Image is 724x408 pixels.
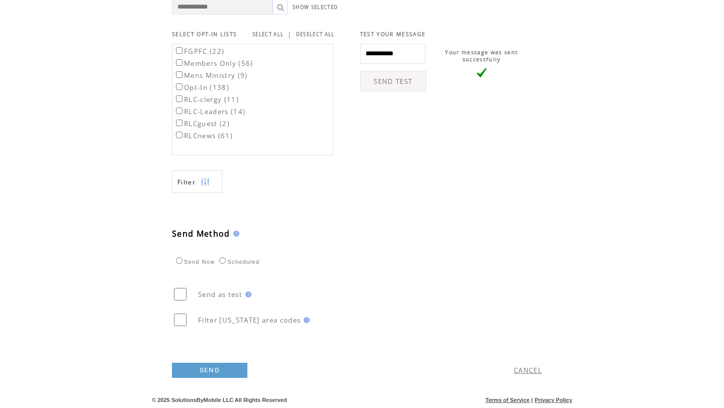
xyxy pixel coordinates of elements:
[534,397,572,403] a: Privacy Policy
[176,59,183,66] input: Members Only (56)
[252,31,284,38] a: SELECT ALL
[172,170,222,193] a: Filter
[172,363,247,378] a: SEND
[242,291,251,297] img: help.gif
[531,397,533,403] span: |
[360,71,426,91] a: SEND TEST
[296,31,335,38] a: DESELECT ALL
[174,83,229,92] label: Opt-In (138)
[174,59,253,68] label: Members Only (56)
[176,95,183,102] input: RLC-clergy (11)
[176,71,183,78] input: Mens Ministry (9)
[230,231,239,237] img: help.gif
[174,71,248,80] label: Mens Ministry (9)
[201,171,210,193] img: filters.png
[217,259,259,265] label: Scheduled
[301,317,310,323] img: help.gif
[152,397,287,403] span: © 2025 SolutionsByMobile LLC All Rights Reserved
[173,259,215,265] label: Send Now
[198,290,242,299] span: Send as test
[176,132,183,138] input: RLCnews (61)
[445,49,518,63] span: Your message was sent successfully
[198,316,301,325] span: Filter [US_STATE] area codes
[514,366,542,375] a: CANCEL
[293,4,338,11] a: SHOW SELECTED
[477,68,487,78] img: vLarge.png
[288,30,292,39] span: |
[172,31,237,38] span: SELECT OPT-IN LISTS
[176,108,183,114] input: RLC-Leaders (14)
[176,257,183,264] input: Send Now
[177,178,196,186] span: Show filters
[486,397,530,403] a: Terms of Service
[174,131,233,140] label: RLCnews (61)
[219,257,226,264] input: Scheduled
[176,120,183,126] input: RLCguest (2)
[176,47,183,54] input: FGPFC (22)
[360,31,426,38] span: TEST YOUR MESSAGE
[176,83,183,90] input: Opt-In (138)
[174,107,245,116] label: RLC-Leaders (14)
[174,47,224,56] label: FGPFC (22)
[174,95,239,104] label: RLC-clergy (11)
[174,119,230,128] label: RLCguest (2)
[172,228,230,239] span: Send Method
